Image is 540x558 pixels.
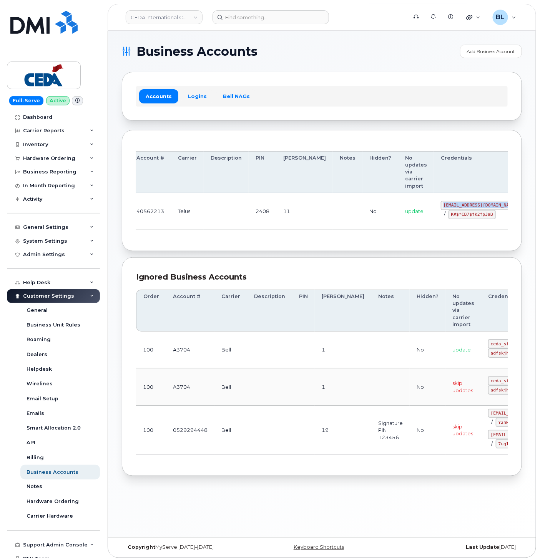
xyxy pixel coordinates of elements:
a: Accounts [139,89,178,103]
span: Business Accounts [136,46,258,57]
th: No updates via carrier import [445,290,481,331]
th: [PERSON_NAME] [276,151,333,193]
span: / [491,419,493,425]
th: [PERSON_NAME] [315,290,371,331]
code: [EMAIL_ADDRESS][DOMAIN_NAME] [441,201,520,210]
th: Description [247,290,292,331]
span: skip updates [452,380,473,393]
td: A3704 [166,368,214,405]
th: Hidden? [410,290,445,331]
td: Signature PIN 123456 [371,406,410,455]
a: Logins [181,89,213,103]
th: Account # [130,151,171,193]
td: 100 [136,331,166,368]
td: No [362,193,398,230]
td: Telus [171,193,204,230]
span: / [444,211,445,217]
span: update [452,346,471,353]
td: 40562213 [130,193,171,230]
a: Keyboard Shortcuts [294,545,344,550]
span: / [491,440,493,446]
span: skip updates [452,423,473,437]
td: No [410,368,445,405]
td: 1 [315,368,371,405]
td: Bell [214,331,247,368]
div: MyServe [DATE]–[DATE] [122,545,255,551]
td: 11 [276,193,333,230]
div: Ignored Business Accounts [136,272,508,283]
div: [DATE] [389,545,522,551]
td: 19 [315,406,371,455]
th: Notes [371,290,410,331]
td: 0529294448 [166,406,214,455]
strong: Last Update [466,545,500,550]
td: No [410,406,445,455]
iframe: Messenger Launcher [507,525,534,552]
th: Carrier [214,290,247,331]
th: Description [204,151,249,193]
th: No updates via carrier import [398,151,434,193]
th: Credentials [434,151,527,193]
th: Hidden? [362,151,398,193]
th: PIN [292,290,315,331]
span: update [405,208,424,214]
td: 100 [136,406,166,455]
td: No [410,331,445,368]
th: Carrier [171,151,204,193]
th: PIN [249,151,276,193]
th: Order [136,290,166,331]
code: K#$*CB7$fk2fpJaB [449,210,496,219]
code: 7uq1r6g@yJ [496,439,527,448]
th: Notes [333,151,362,193]
td: Bell [214,406,247,455]
td: 1 [315,331,371,368]
td: Bell [214,368,247,405]
th: Account # [166,290,214,331]
a: Bell NAGs [216,89,256,103]
strong: Copyright [128,545,155,550]
a: Add Business Account [460,45,522,58]
td: 2408 [249,193,276,230]
code: Y2nPAe@Gvw6 [496,418,530,427]
td: 100 [136,368,166,405]
td: A3704 [166,331,214,368]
